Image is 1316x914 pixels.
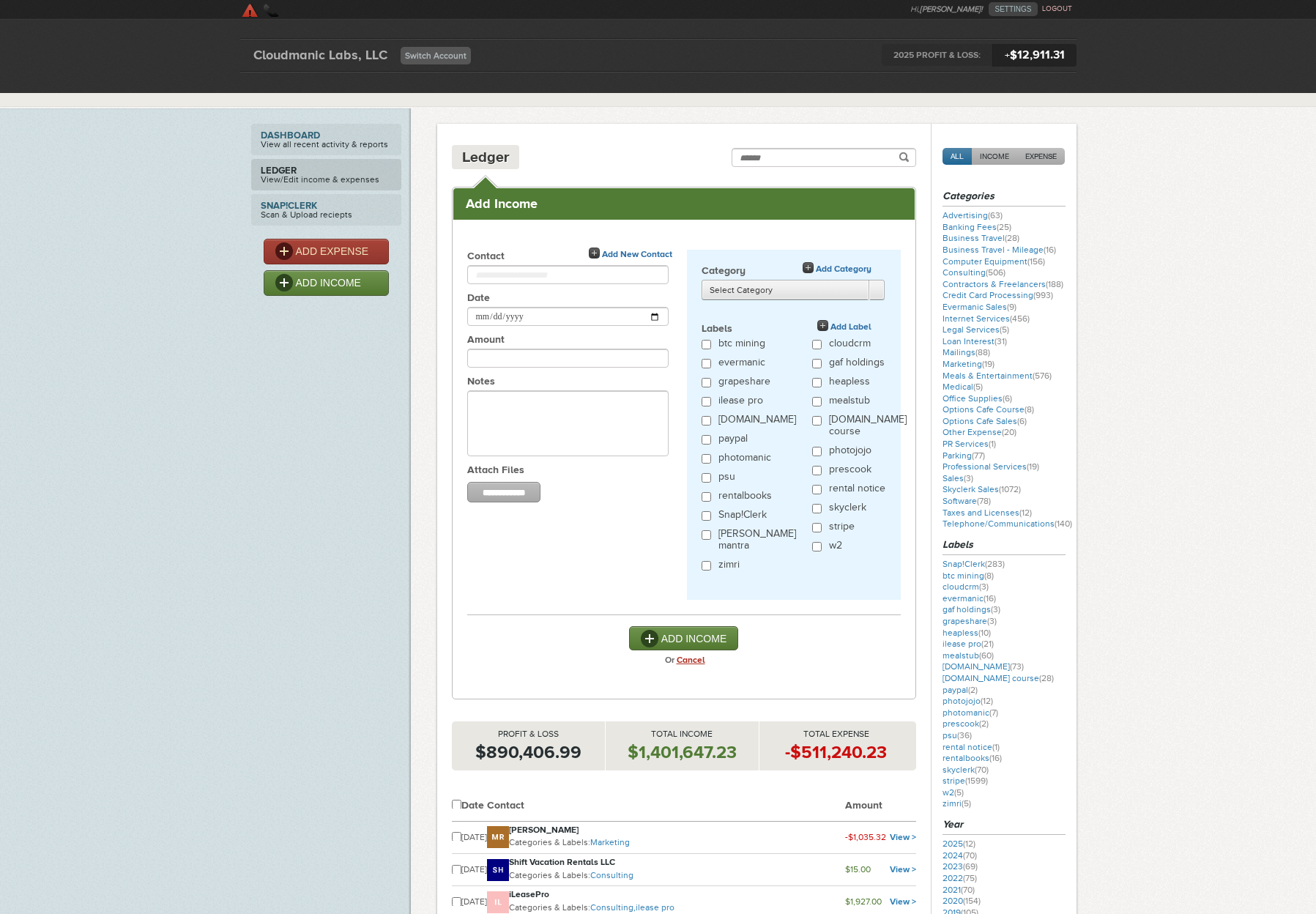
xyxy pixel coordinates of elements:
label: photojojo [829,445,871,460]
span: (16) [989,753,1002,763]
p: Total Expense [759,729,912,740]
a: 2022 [943,873,977,883]
a: SETTINGS [989,2,1037,16]
span: (9) [1007,302,1016,312]
label: Date [467,291,687,307]
strong: $1,401,647.23 [628,742,737,762]
a: Software [943,496,991,506]
strong: -$511,240.23 [785,742,887,762]
a: Consulting [943,267,1005,278]
a: Business Travel - Mileage [943,245,1056,255]
a: Parking [943,450,985,461]
label: rentalbooks [718,490,772,505]
a: rentalbooks [943,753,1002,763]
span: (156) [1027,256,1045,267]
label: heapless [829,376,870,391]
a: evermanic [943,593,996,603]
span: (19) [982,359,995,369]
span: (7) [989,707,998,718]
span: (77) [972,450,985,461]
label: Category [702,264,886,280]
span: (12) [981,696,993,706]
a: ADD EXPENSE [264,239,389,264]
span: (75) [963,873,977,883]
a: PR Services [943,439,996,449]
button: ADD INCOME [629,626,738,650]
a: 2025 [943,839,975,849]
a: 2023 [943,861,978,872]
span: (1) [989,439,996,449]
span: (3) [991,604,1000,614]
span: (73) [1010,661,1024,672]
a: btc mining [943,571,994,581]
a: ALL [943,148,972,165]
label: grapeshare [718,376,770,391]
span: (70) [961,885,975,895]
p: Categories & Labels: [509,869,845,883]
a: ilease pro [636,902,674,913]
strong: Or [665,650,674,669]
label: cloudcrm [829,338,871,353]
label: evermanic [718,357,765,372]
a: [DOMAIN_NAME] [943,661,1024,672]
a: Add Category [803,262,871,276]
a: LedgerView/Edit income & expenses [251,159,401,190]
a: View > [890,832,916,842]
span: (25) [997,222,1011,232]
a: cloudcrm [943,582,989,592]
a: Options Cafe Course [943,404,1034,415]
h4: Ledger [462,148,509,166]
a: 2021 [943,885,975,895]
a: Meals & Entertainment [943,371,1052,381]
a: Marketing [590,837,630,847]
strong: Dashboard [261,130,392,140]
a: Skyclerk Sales [943,484,1021,494]
a: prescook [943,718,989,729]
a: LOGOUT [1042,4,1072,13]
a: heapless [943,628,991,638]
span: (5) [973,382,983,392]
h3: Year [943,817,1066,835]
a: [DOMAIN_NAME] course [943,673,1054,683]
span: (70) [963,850,977,861]
span: (576) [1033,371,1052,381]
span: (69) [963,861,978,872]
span: (5) [954,787,964,798]
label: gaf holdings [829,357,885,372]
a: 2020 [943,896,981,906]
strong: Ledger [261,166,392,175]
span: (1599) [965,776,988,786]
label: prescook [829,464,871,479]
label: psu [718,471,735,486]
span: (154) [963,896,981,906]
small: $15.00 [845,864,871,874]
span: (8) [984,571,994,581]
small: -$1,035.32 [845,832,886,842]
span: (28) [1039,673,1054,683]
span: (5) [962,798,971,809]
span: (993) [1033,290,1053,300]
label: [DOMAIN_NAME] [718,414,796,429]
label: paypal [718,433,748,448]
a: mealstub [943,650,994,661]
td: [DATE] [461,854,487,886]
label: zimri [718,559,740,574]
span: (283) [985,559,1005,569]
a: View > [890,864,916,874]
label: [PERSON_NAME] mantra [718,528,812,555]
a: SkyClerk [240,2,380,17]
li: Hi, [910,2,989,16]
span: (12) [1019,508,1032,518]
a: Snap!Clerk [943,559,1005,569]
a: w2 [943,787,964,798]
span: (2) [979,718,989,729]
a: stripe [943,776,988,786]
h3: Labels [943,538,1066,555]
span: (21) [981,639,994,649]
a: Advertising [943,210,1003,220]
a: Add New Contact [589,248,672,261]
span: (140) [1055,519,1072,529]
span: (19) [1027,461,1039,472]
a: Legal Services [943,324,1009,335]
span: (5) [1000,324,1009,335]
